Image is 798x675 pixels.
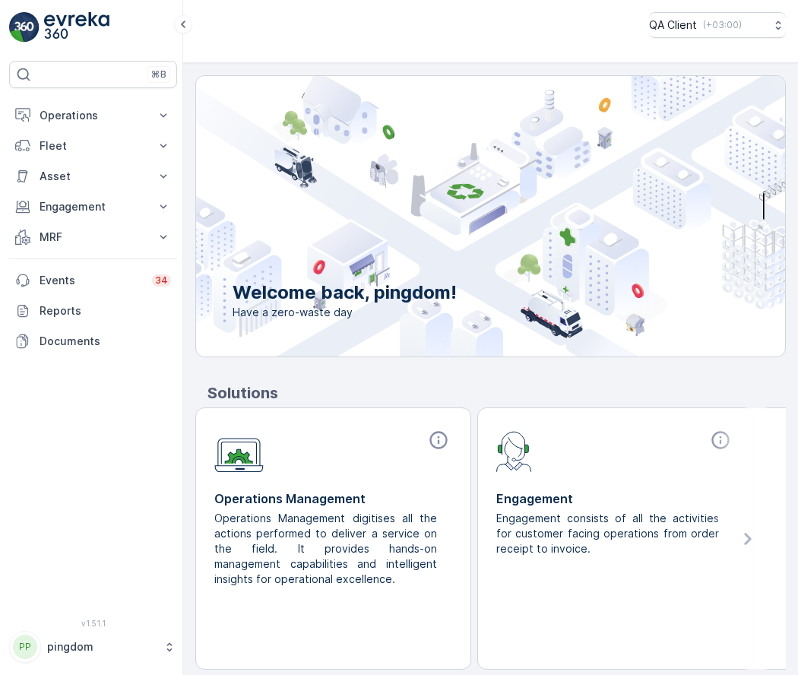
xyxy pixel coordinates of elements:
button: PPpingdom [9,631,177,663]
div: PP [13,635,37,659]
p: Operations Management digitises all the actions performed to deliver a service on the field. It p... [214,511,440,587]
button: QA Client(+03:00) [649,12,786,38]
img: logo [9,12,40,43]
p: QA Client [649,17,697,33]
span: v 1.51.1 [9,619,177,628]
img: module-icon [496,429,532,472]
a: Reports [9,296,177,326]
p: Reports [40,303,171,318]
p: Welcome back, pingdom! [233,280,457,305]
p: Operations [40,108,147,123]
img: module-icon [214,429,264,473]
img: logo_light-DOdMpM7g.png [44,12,109,43]
button: MRF [9,222,177,252]
p: Documents [40,334,171,349]
p: Engagement [40,199,147,214]
p: 34 [155,274,168,287]
a: Documents [9,326,177,357]
p: Fleet [40,138,147,154]
button: Engagement [9,192,177,222]
button: Fleet [9,131,177,161]
p: Solutions [207,382,786,404]
a: Events34 [9,265,177,296]
p: pingdom [47,639,156,654]
span: Have a zero-waste day [233,305,457,320]
button: Asset [9,161,177,192]
p: ( +03:00 ) [703,19,742,31]
p: Events [40,273,143,288]
p: Asset [40,169,147,184]
p: Engagement [496,490,734,508]
img: city illustration [128,76,785,357]
p: Operations Management [214,490,452,508]
p: MRF [40,230,147,245]
p: ⌘B [151,68,166,81]
p: Engagement consists of all the activities for customer facing operations from order receipt to in... [496,511,722,556]
button: Operations [9,100,177,131]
